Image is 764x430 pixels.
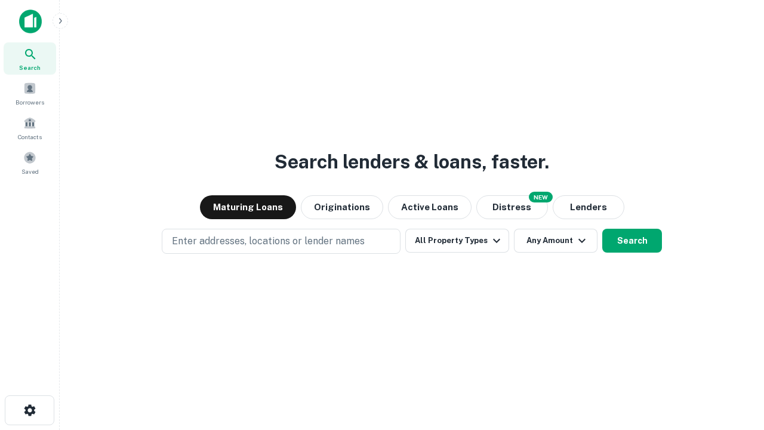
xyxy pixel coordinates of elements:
[553,195,624,219] button: Lenders
[405,229,509,253] button: All Property Types
[172,234,365,248] p: Enter addresses, locations or lender names
[388,195,472,219] button: Active Loans
[4,146,56,179] a: Saved
[19,10,42,33] img: capitalize-icon.png
[162,229,401,254] button: Enter addresses, locations or lender names
[602,229,662,253] button: Search
[514,229,597,253] button: Any Amount
[529,192,553,202] div: NEW
[19,63,41,72] span: Search
[200,195,296,219] button: Maturing Loans
[4,112,56,144] a: Contacts
[4,77,56,109] a: Borrowers
[476,195,548,219] button: Search distressed loans with lien and other non-mortgage details.
[16,97,44,107] span: Borrowers
[4,42,56,75] a: Search
[21,167,39,176] span: Saved
[704,334,764,392] iframe: Chat Widget
[275,148,549,176] h3: Search lenders & loans, faster.
[18,132,42,142] span: Contacts
[301,195,383,219] button: Originations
